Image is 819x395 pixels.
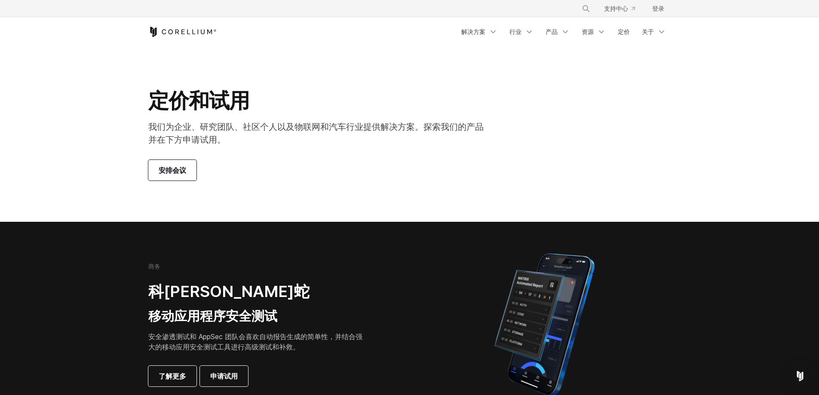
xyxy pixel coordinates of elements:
a: 了解更多 [148,366,196,386]
font: 登录 [652,5,664,12]
font: 关于 [642,28,654,35]
font: 商务 [148,263,160,270]
button: 搜索 [578,1,594,16]
font: 我们为企业、研究团队、社区个人以及物联网和汽车行业提供解决方案。探索我们的产品并在下方申请试用。 [148,122,484,145]
font: 安排会议 [159,166,186,175]
font: 申请试用 [210,372,238,380]
div: 导航菜单 [456,24,671,40]
a: 申请试用 [200,366,248,386]
font: 解决方案 [461,28,485,35]
font: 科[PERSON_NAME]蛇 [148,282,310,301]
font: 行业 [509,28,521,35]
div: Open Intercom Messenger [790,366,810,386]
font: 定价 [618,28,630,35]
font: 安全渗透测试和 AppSec 团队会喜欢自动报告生成的简单性，并结合强大的移动应用安全测试工具进行高级测试和补救。 [148,332,362,351]
font: 产品 [546,28,558,35]
font: 了解更多 [159,372,186,380]
font: 移动应用程序安全测试 [148,308,277,324]
font: 定价和试用 [148,88,249,113]
a: 安排会议 [148,160,196,181]
font: 支持中心 [604,5,628,12]
div: 导航菜单 [571,1,671,16]
font: 资源 [582,28,594,35]
a: 科雷利姆之家 [148,27,217,37]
